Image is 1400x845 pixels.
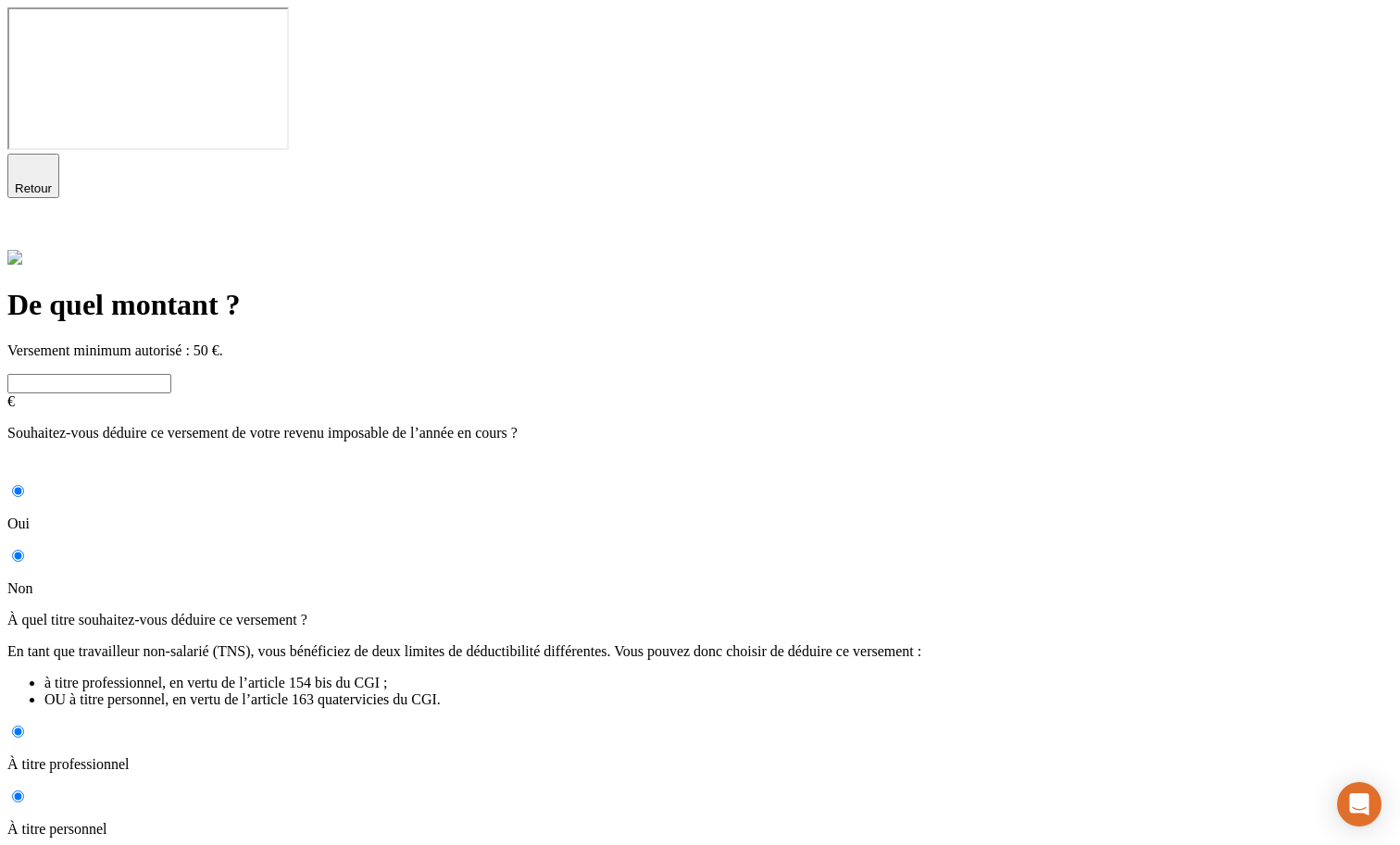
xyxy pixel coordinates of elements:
[7,756,1393,773] p: À titre professionnel
[7,516,1393,532] p: Oui
[7,288,1393,322] h1: De quel montant ?
[12,550,24,562] input: Non
[7,342,1393,359] p: Versement minimum autorisé : 50 €.
[12,485,24,497] input: Oui
[44,675,1393,691] li: à titre professionnel, en vertu de l’article 154 bis du CGI ;
[7,250,22,265] img: alexis.png
[7,643,1393,660] p: En tant que travailleur non-salarié (TNS), vous bénéficiez de deux limites de déductibilité diffé...
[7,393,15,409] span: €
[1337,782,1381,826] div: Open Intercom Messenger
[7,154,59,198] button: Retour
[44,691,1393,708] li: OU à titre personnel, en vertu de l’article 163 quatervicies du CGI.
[7,425,1393,441] p: Souhaitez-vous déduire ce versement de votre revenu imposable de l’année en cours ?
[12,790,24,802] input: À titre personnel
[7,821,1393,838] p: À titre personnel
[12,726,24,738] input: À titre professionnel
[7,612,1393,628] p: À quel titre souhaitez-vous déduire ce versement ?
[15,181,52,195] span: Retour
[7,580,1393,597] p: Non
